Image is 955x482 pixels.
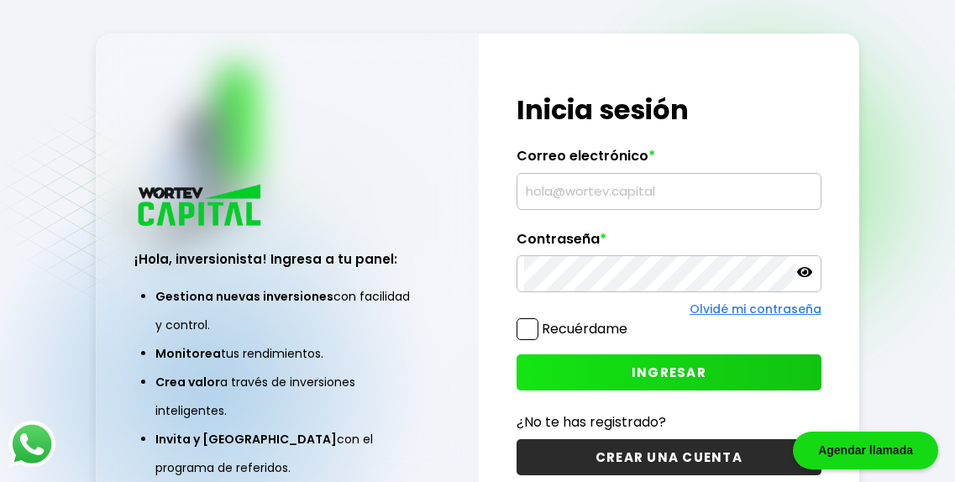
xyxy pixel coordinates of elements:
div: Agendar llamada [793,432,938,469]
button: CREAR UNA CUENTA [517,439,821,475]
li: con facilidad y control. [155,282,418,339]
span: Gestiona nuevas inversiones [155,288,333,305]
label: Recuérdame [542,319,627,338]
h1: Inicia sesión [517,90,821,130]
p: ¿No te has registrado? [517,411,821,432]
label: Correo electrónico [517,148,821,173]
label: Contraseña [517,231,821,256]
button: INGRESAR [517,354,821,390]
li: tus rendimientos. [155,339,418,368]
span: Invita y [GEOGRAPHIC_DATA] [155,431,337,448]
h3: ¡Hola, inversionista! Ingresa a tu panel: [134,249,439,269]
li: a través de inversiones inteligentes. [155,368,418,425]
span: Monitorea [155,345,221,362]
a: Olvidé mi contraseña [690,301,821,317]
span: INGRESAR [632,364,706,381]
span: Crea valor [155,374,220,390]
li: con el programa de referidos. [155,425,418,482]
img: logos_whatsapp-icon.242b2217.svg [8,421,55,468]
img: logo_wortev_capital [134,182,267,232]
input: hola@wortev.capital [524,174,814,209]
a: ¿No te has registrado?CREAR UNA CUENTA [517,411,821,475]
